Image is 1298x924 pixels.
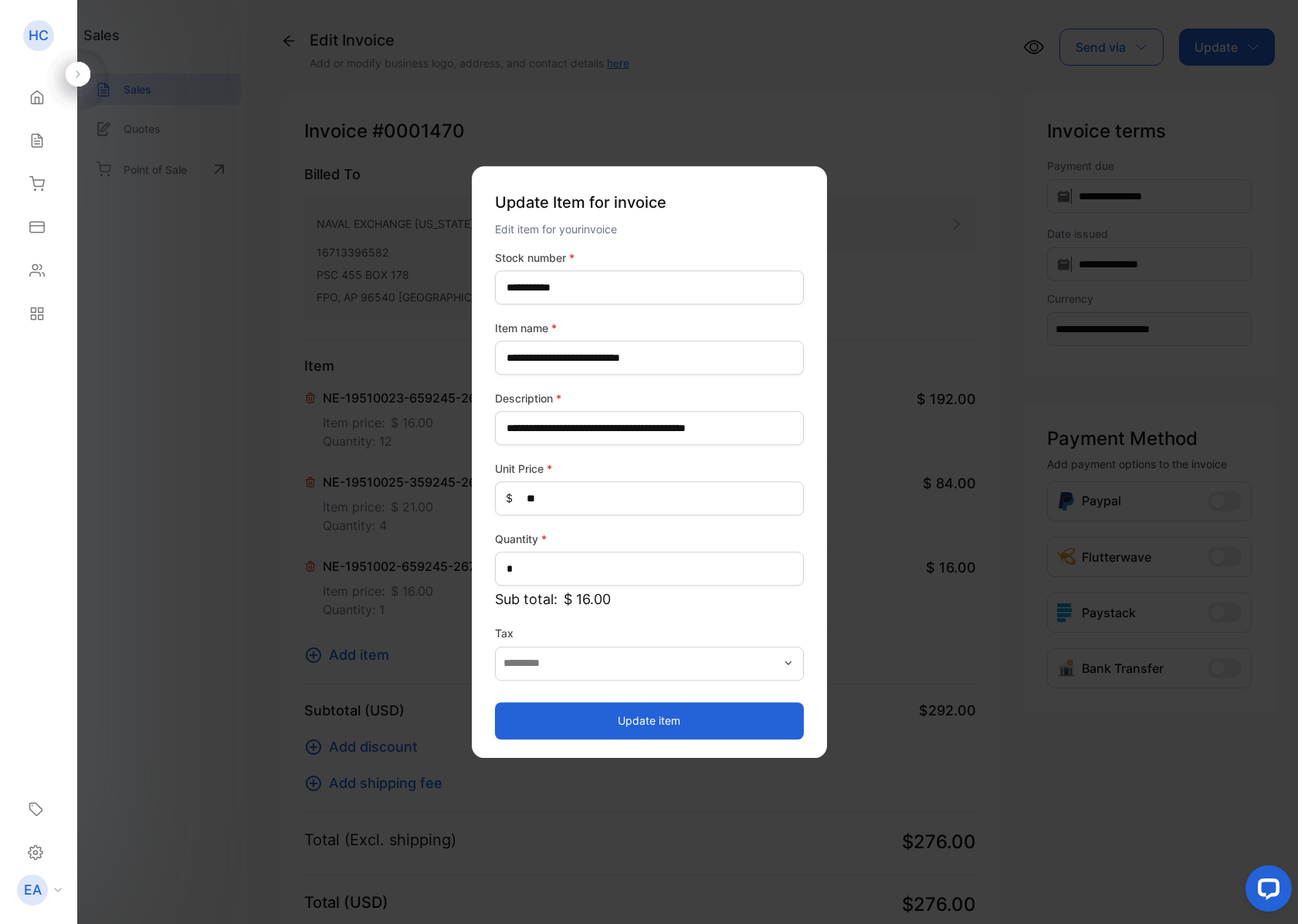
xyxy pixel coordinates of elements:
[495,320,804,336] label: Item name
[495,390,804,406] label: Description
[495,250,804,266] label: Stock number
[495,185,804,220] p: Update Item for invoice
[495,460,804,477] label: Unit Price
[1233,859,1298,924] iframe: LiveChat chat widget
[495,625,804,641] label: Tax
[495,589,804,610] p: Sub total:
[564,589,611,610] span: $ 16.00
[24,880,42,900] p: EA
[29,25,49,46] p: HC
[495,223,617,236] span: Edit item for your invoice
[495,702,804,739] button: Update item
[506,491,513,507] span: $
[495,531,804,547] label: Quantity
